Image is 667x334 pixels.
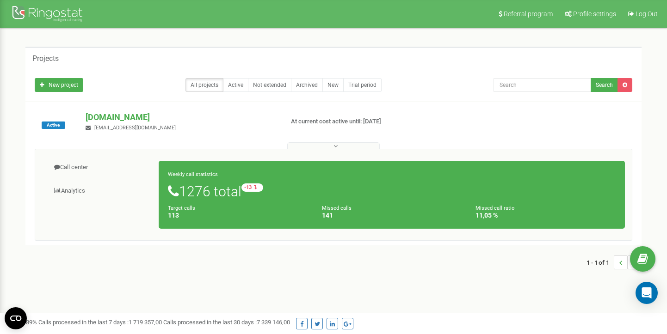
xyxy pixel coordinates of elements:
p: [DOMAIN_NAME] [86,111,276,123]
span: Calls processed in the last 7 days : [38,319,162,326]
span: Active [42,121,65,129]
a: Call center [42,156,159,179]
span: Calls processed in the last 30 days : [163,319,290,326]
span: 1 - 1 of 1 [587,255,614,269]
a: All projects [185,78,223,92]
small: -13 [241,183,263,192]
h4: 141 [322,212,462,219]
h5: Projects [32,55,59,63]
u: 7 339 146,00 [257,319,290,326]
a: New project [35,78,83,92]
input: Search [494,78,592,92]
button: Search [591,78,618,92]
h4: 113 [168,212,308,219]
small: Missed call ratio [476,205,514,211]
span: Log Out [636,10,658,18]
p: At current cost active until: [DATE] [291,117,430,126]
span: [EMAIL_ADDRESS][DOMAIN_NAME] [94,125,176,131]
a: Not extended [248,78,291,92]
nav: ... [587,246,642,279]
a: Archived [291,78,323,92]
a: New [322,78,344,92]
button: Open CMP widget [5,307,27,329]
div: Open Intercom Messenger [636,282,658,304]
h1: 1276 total [168,183,616,199]
a: Active [223,78,248,92]
a: Analytics [42,180,159,202]
u: 1 719 357,00 [129,319,162,326]
small: Target calls [168,205,195,211]
span: Referral program [504,10,553,18]
h4: 11,05 % [476,212,616,219]
span: Profile settings [573,10,616,18]
small: Weekly call statistics [168,171,218,177]
small: Missed calls [322,205,352,211]
a: Trial period [343,78,382,92]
